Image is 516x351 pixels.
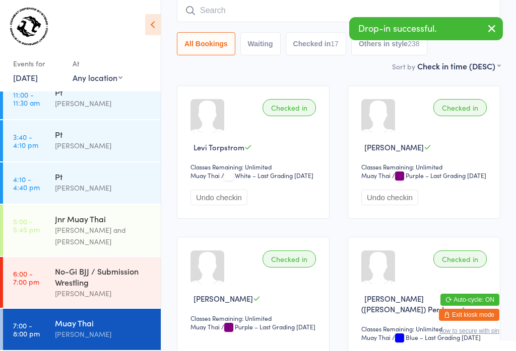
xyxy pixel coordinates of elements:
[286,32,346,55] button: Checked in17
[364,142,424,152] span: [PERSON_NAME]
[3,309,161,350] a: 7:00 -8:00 pmMuay Thai[PERSON_NAME]
[263,250,316,268] div: Checked in
[433,250,487,268] div: Checked in
[193,293,253,304] span: [PERSON_NAME]
[55,86,152,98] div: Pt
[10,8,48,45] img: Combat Defence Systems
[13,55,62,72] div: Events for
[3,120,161,161] a: 3:40 -4:10 pmPt[PERSON_NAME]
[73,72,122,83] div: Any location
[55,213,152,224] div: Jnr Muay Thai
[361,171,391,180] div: Muay Thai
[3,162,161,204] a: 4:10 -4:40 pmPt[PERSON_NAME]
[221,171,313,180] span: / White – Last Grading [DATE]
[408,40,419,48] div: 238
[13,217,40,233] time: 5:00 - 5:45 pm
[55,129,152,140] div: Pt
[417,60,500,71] div: Check in time (DESC)
[13,321,40,337] time: 7:00 - 8:00 pm
[13,91,40,107] time: 11:00 - 11:30 am
[3,257,161,308] a: 6:00 -7:00 pmNo-Gi BJJ / Submission Wrestling[PERSON_NAME]
[439,309,499,321] button: Exit kiosk mode
[3,205,161,256] a: 5:00 -5:45 pmJnr Muay Thai[PERSON_NAME] and [PERSON_NAME]
[13,270,39,286] time: 6:00 - 7:00 pm
[13,175,40,191] time: 4:10 - 4:40 pm
[55,317,152,328] div: Muay Thai
[361,293,458,314] span: [PERSON_NAME] ([PERSON_NAME]) Perdana
[361,190,418,205] button: Undo checkin
[190,190,247,205] button: Undo checkin
[190,171,220,180] div: Muay Thai
[193,142,244,152] span: Levi Torpstrom
[13,133,38,149] time: 3:40 - 4:10 pm
[361,324,490,333] div: Classes Remaining: Unlimited
[55,328,152,340] div: [PERSON_NAME]
[361,162,490,171] div: Classes Remaining: Unlimited
[55,140,152,151] div: [PERSON_NAME]
[351,32,427,55] button: Others in style238
[221,322,315,331] span: / Purple – Last Grading [DATE]
[331,40,339,48] div: 17
[190,162,319,171] div: Classes Remaining: Unlimited
[55,266,152,288] div: No-Gi BJJ / Submission Wrestling
[440,294,499,306] button: Auto-cycle: ON
[190,322,220,331] div: Muay Thai
[177,32,235,55] button: All Bookings
[433,99,487,116] div: Checked in
[349,17,503,40] div: Drop-in successful.
[55,98,152,109] div: [PERSON_NAME]
[13,72,38,83] a: [DATE]
[190,314,319,322] div: Classes Remaining: Unlimited
[392,333,481,341] span: / Blue – Last Grading [DATE]
[392,171,486,180] span: / Purple – Last Grading [DATE]
[55,288,152,299] div: [PERSON_NAME]
[55,182,152,194] div: [PERSON_NAME]
[55,224,152,247] div: [PERSON_NAME] and [PERSON_NAME]
[3,78,161,119] a: 11:00 -11:30 amPt[PERSON_NAME]
[361,333,391,341] div: Muay Thai
[73,55,122,72] div: At
[439,327,499,334] button: how to secure with pin
[55,171,152,182] div: Pt
[240,32,281,55] button: Waiting
[263,99,316,116] div: Checked in
[392,61,415,71] label: Sort by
